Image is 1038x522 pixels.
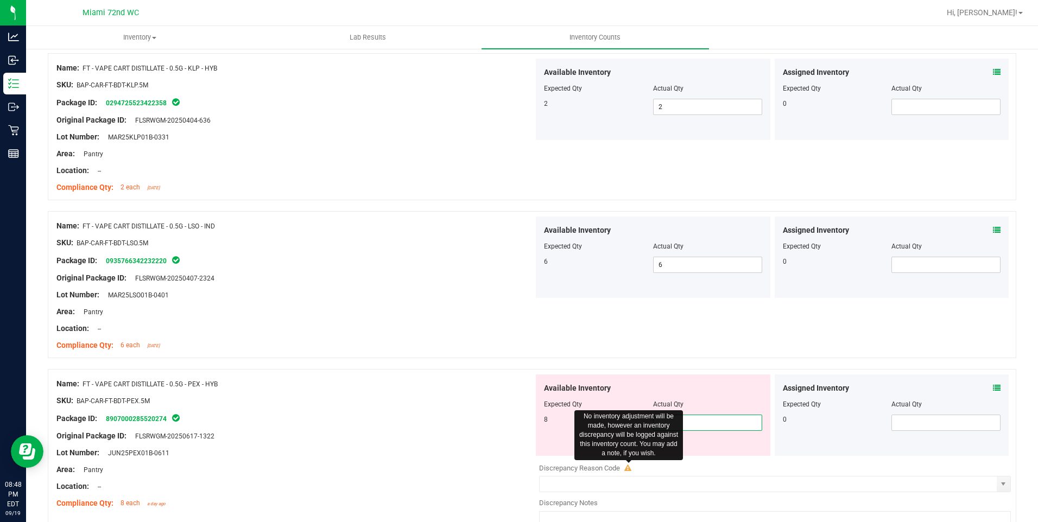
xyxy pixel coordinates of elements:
a: 8907000285520274 [106,415,167,423]
inline-svg: Reports [8,148,19,159]
span: Name: [56,63,79,72]
span: Available Inventory [544,67,611,78]
span: Name: [56,379,79,388]
inline-svg: Inventory [8,78,19,89]
span: Name: [56,221,79,230]
span: -- [92,167,101,175]
span: BAP-CAR-FT-BDT-PEX.5M [77,397,150,405]
span: Actual Qty [653,85,683,92]
span: JUN25PEX01B-0611 [103,449,169,457]
span: FLSRWGM-20250407-2324 [130,275,214,282]
a: Inventory Counts [482,26,709,49]
span: Inventory [27,33,253,42]
span: Assigned Inventory [783,67,849,78]
inline-svg: Retail [8,125,19,136]
span: FT - VAPE CART DISTILLATE - 0.5G - PEX - HYB [83,380,218,388]
span: Pantry [78,308,103,316]
div: Actual Qty [891,241,1001,251]
span: SKU: [56,80,73,89]
span: Lot Number: [56,290,99,299]
span: a day ago [147,501,166,506]
span: -- [92,325,101,333]
span: Pantry [78,150,103,158]
span: Compliance Qty: [56,341,113,349]
a: 0935766342232220 [106,257,167,265]
span: Pantry [78,466,103,474]
span: Location: [56,482,89,491]
span: Available Inventory [544,225,611,236]
span: Expected Qty [544,243,582,250]
span: Expected Qty [544,400,582,408]
div: Actual Qty [891,399,1001,409]
span: Available Inventory [544,383,611,394]
inline-svg: Outbound [8,101,19,112]
a: Inventory [26,26,254,49]
inline-svg: Inbound [8,55,19,66]
span: Actual Qty [653,243,683,250]
span: select [997,476,1010,492]
span: SKU: [56,396,73,405]
span: [DATE] [147,343,160,348]
span: In Sync [171,97,181,107]
span: FT - VAPE CART DISTILLATE - 0.5G - LSO - IND [83,222,215,230]
span: Original Package ID: [56,431,126,440]
span: Original Package ID: [56,116,126,124]
span: Package ID: [56,98,97,107]
span: 2 [544,100,548,107]
p: 09/19 [5,509,21,517]
span: Package ID: [56,256,97,265]
span: Location: [56,324,89,333]
span: Discrepancy Reason Code [539,464,620,472]
span: Lot Number: [56,448,99,457]
a: 0294725523422358 [106,99,167,107]
span: BAP-CAR-FT-BDT-LSO.5M [77,239,148,247]
iframe: Resource center [11,435,43,468]
span: MAR25LSO01B-0401 [103,291,169,299]
span: Area: [56,149,75,158]
div: 0 [783,257,892,266]
span: Lab Results [335,33,401,42]
span: BAP-CAR-FT-BDT-KLP.5M [77,81,148,89]
span: Miami 72nd WC [83,8,139,17]
span: FLSRWGM-20250617-1322 [130,432,214,440]
span: Assigned Inventory [783,225,849,236]
div: 0 [783,415,892,424]
span: Lot Number: [56,132,99,141]
span: In Sync [171,412,181,423]
span: Area: [56,465,75,474]
div: No inventory adjustment will be made, however an inventory discrepancy will be logged against thi... [574,410,683,460]
span: FT - VAPE CART DISTILLATE - 0.5G - KLP - HYB [83,65,217,72]
inline-svg: Analytics [8,31,19,42]
span: 2 each [121,183,140,191]
span: Area: [56,307,75,316]
span: Package ID: [56,414,97,423]
div: Discrepancy Notes [539,498,1011,508]
span: -- [92,483,101,491]
span: Compliance Qty: [56,499,113,507]
span: Compliance Qty: [56,183,113,192]
span: Inventory Counts [555,33,635,42]
span: Assigned Inventory [783,383,849,394]
span: SKU: [56,238,73,247]
input: 6 [654,257,762,272]
p: 08:48 PM EDT [5,480,21,509]
span: [DATE] [147,186,160,190]
span: 6 each [121,341,140,349]
span: 8 [544,416,548,423]
span: MAR25KLP01B-0331 [103,133,169,141]
a: Lab Results [254,26,481,49]
span: 8 each [121,499,140,507]
span: Actual Qty [653,400,683,408]
span: In Sync [171,254,181,265]
span: Hi, [PERSON_NAME]! [947,8,1017,17]
span: Expected Qty [544,85,582,92]
span: Original Package ID: [56,273,126,282]
div: Expected Qty [783,84,892,93]
span: 6 [544,258,548,265]
div: Expected Qty [783,399,892,409]
div: 0 [783,99,892,109]
div: Expected Qty [783,241,892,251]
input: 2 [654,99,762,114]
span: Location: [56,166,89,175]
span: FLSRWGM-20250404-636 [130,117,211,124]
